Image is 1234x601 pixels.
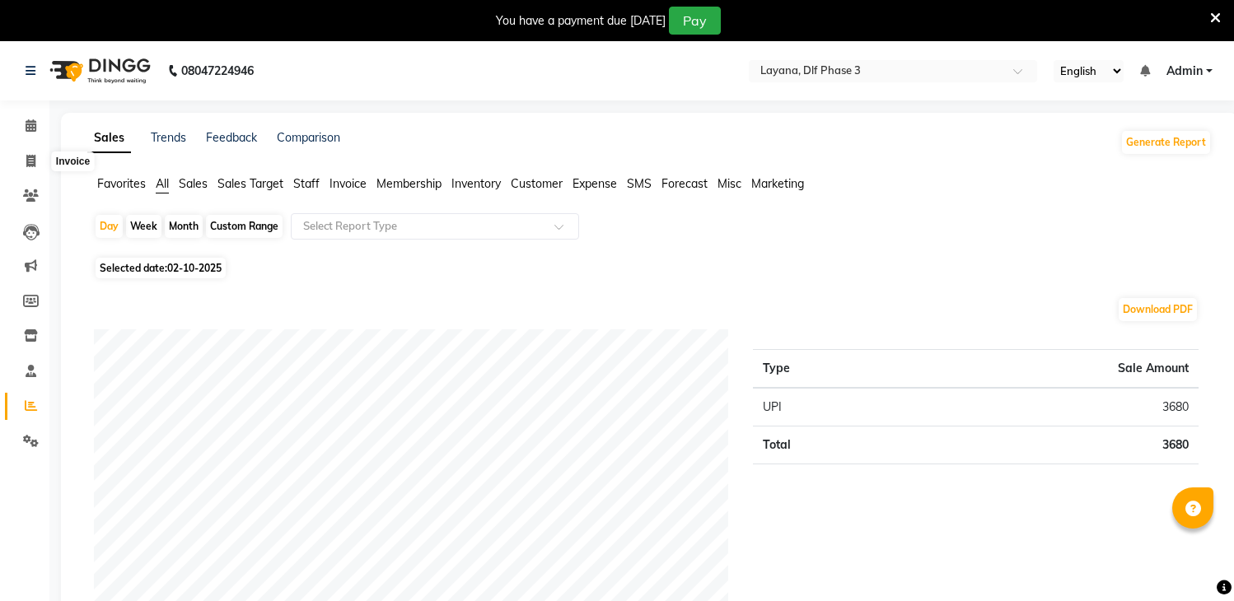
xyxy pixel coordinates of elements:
[126,215,161,238] div: Week
[156,176,169,191] span: All
[277,130,340,145] a: Comparison
[573,176,617,191] span: Expense
[97,176,146,191] span: Favorites
[496,12,666,30] div: You have a payment due [DATE]
[293,176,320,191] span: Staff
[1166,63,1203,80] span: Admin
[717,176,741,191] span: Misc
[206,130,257,145] a: Feedback
[753,426,907,464] td: Total
[907,350,1199,389] th: Sale Amount
[1119,298,1197,321] button: Download PDF
[511,176,563,191] span: Customer
[167,262,222,274] span: 02-10-2025
[907,388,1199,426] td: 3680
[151,130,186,145] a: Trends
[181,48,254,94] b: 08047224946
[627,176,652,191] span: SMS
[661,176,708,191] span: Forecast
[165,215,203,238] div: Month
[179,176,208,191] span: Sales
[1122,131,1210,154] button: Generate Report
[217,176,283,191] span: Sales Target
[751,176,804,191] span: Marketing
[451,176,501,191] span: Inventory
[42,48,155,94] img: logo
[376,176,442,191] span: Membership
[330,176,367,191] span: Invoice
[753,388,907,426] td: UPI
[669,7,721,35] button: Pay
[52,151,94,171] div: Invoice
[1165,535,1218,585] iframe: chat widget
[87,123,131,153] a: Sales
[753,350,907,389] th: Type
[206,215,283,238] div: Custom Range
[96,215,123,238] div: Day
[907,426,1199,464] td: 3680
[96,258,226,278] span: Selected date:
